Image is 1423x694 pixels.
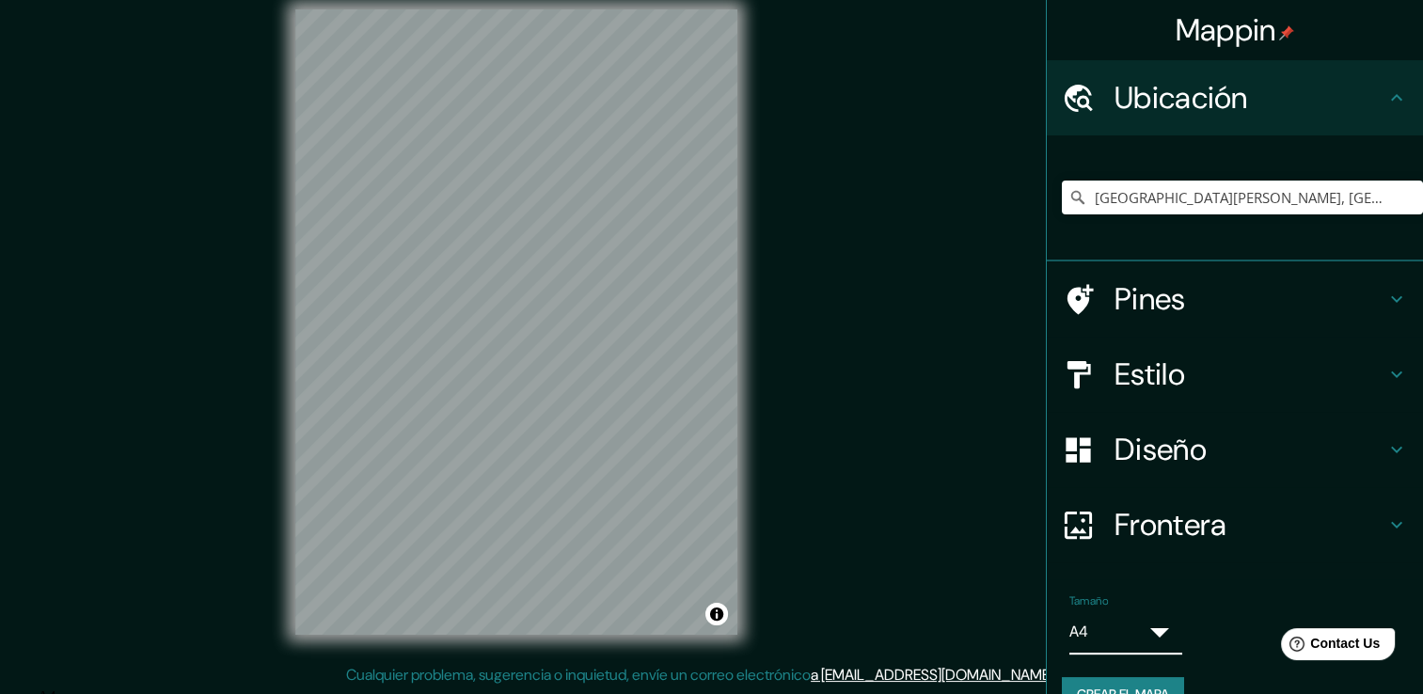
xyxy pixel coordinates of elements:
label: Tamaño [1069,593,1108,609]
canvas: Mapa [295,9,737,635]
iframe: Help widget launcher [1256,621,1402,673]
h4: Estilo [1115,355,1385,393]
div: A4 [1069,617,1137,647]
h4: Ubicación [1115,79,1385,117]
p: Cualquier problema, sugerencia o inquietud, envíe un correo electrónico . [346,664,1056,686]
img: pin-icon.png [1279,25,1294,40]
h4: Pines [1115,280,1385,318]
h4: Frontera [1115,506,1385,544]
font: Mappin [1176,10,1276,50]
a: a [EMAIL_ADDRESS][DOMAIN_NAME] [811,665,1053,685]
button: Alternar atribución [705,603,728,625]
h4: Diseño [1115,431,1385,468]
input: Elige tu ciudad o área [1062,181,1423,214]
